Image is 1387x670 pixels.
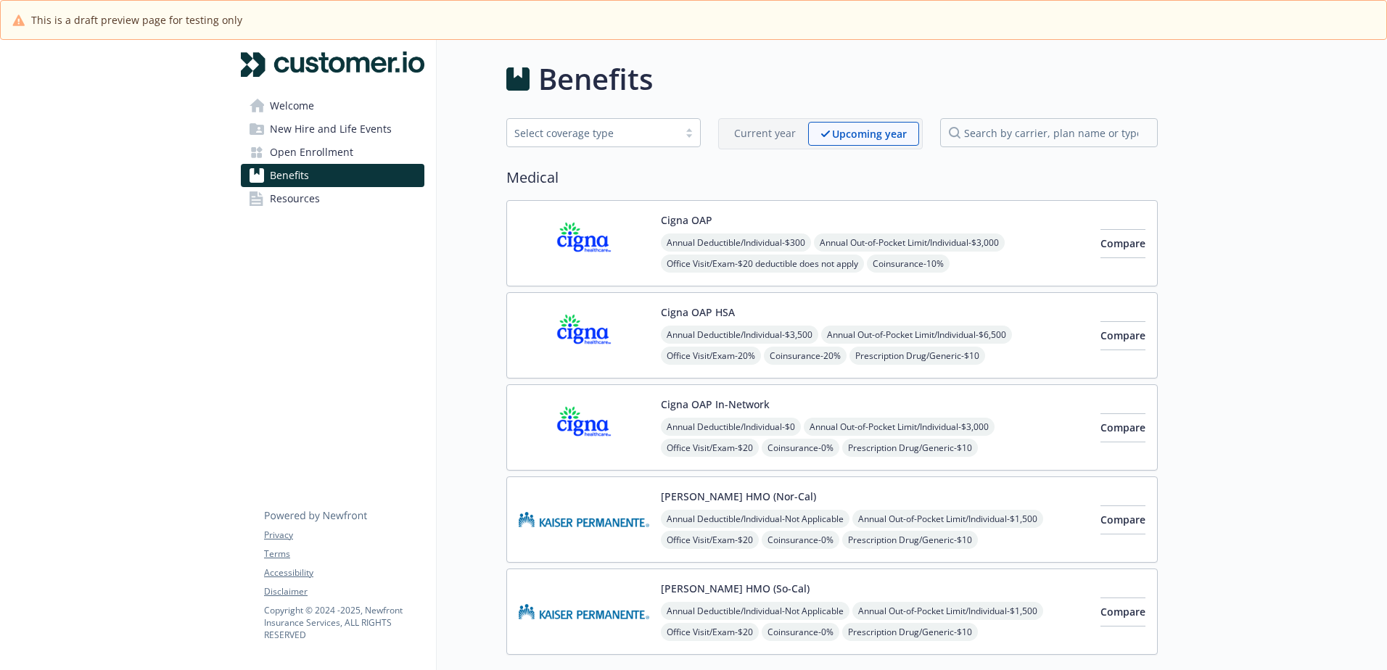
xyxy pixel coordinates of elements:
span: Compare [1100,421,1145,434]
span: Prescription Drug/Generic - $10 [842,531,978,549]
span: Coinsurance - 0% [762,531,839,549]
span: Office Visit/Exam - 20% [661,347,761,365]
p: Copyright © 2024 - 2025 , Newfront Insurance Services, ALL RIGHTS RESERVED [264,604,424,641]
button: Cigna OAP HSA [661,305,735,320]
img: Kaiser Permanente Insurance Company carrier logo [519,581,649,642]
span: Annual Out-of-Pocket Limit/Individual - $3,000 [804,418,995,436]
span: Annual Out-of-Pocket Limit/Individual - $3,000 [814,233,1005,252]
img: CIGNA carrier logo [519,212,649,274]
span: Coinsurance - 0% [762,623,839,641]
button: Compare [1100,229,1145,258]
span: Annual Deductible/Individual - $3,500 [661,326,818,344]
h2: Medical [506,167,1158,189]
span: Annual Out-of-Pocket Limit/Individual - $1,500 [852,602,1043,620]
h1: Benefits [538,57,653,101]
a: Accessibility [264,566,424,579]
button: [PERSON_NAME] HMO (So-Cal) [661,581,810,596]
span: Office Visit/Exam - $20 [661,531,759,549]
a: Open Enrollment [241,141,424,164]
span: Resources [270,187,320,210]
img: CIGNA carrier logo [519,305,649,366]
span: Annual Deductible/Individual - $300 [661,233,811,252]
a: Resources [241,187,424,210]
span: Prescription Drug/Generic - $10 [849,347,985,365]
button: Compare [1100,413,1145,442]
span: Annual Deductible/Individual - Not Applicable [661,510,849,528]
span: Coinsurance - 10% [867,255,950,273]
button: Compare [1100,321,1145,350]
span: Annual Deductible/Individual - Not Applicable [661,602,849,620]
img: CIGNA carrier logo [519,397,649,458]
span: Coinsurance - 0% [762,439,839,457]
span: Benefits [270,164,309,187]
span: Annual Out-of-Pocket Limit/Individual - $6,500 [821,326,1012,344]
span: Office Visit/Exam - $20 [661,439,759,457]
a: Disclaimer [264,585,424,598]
span: This is a draft preview page for testing only [31,12,242,28]
span: Annual Deductible/Individual - $0 [661,418,801,436]
button: Compare [1100,597,1145,626]
span: Compare [1100,328,1145,342]
span: Compare [1100,236,1145,250]
div: Select coverage type [514,125,671,141]
span: Prescription Drug/Generic - $10 [842,623,978,641]
button: Compare [1100,505,1145,534]
a: New Hire and Life Events [241,117,424,141]
a: Benefits [241,164,424,187]
p: Current year [734,125,796,141]
button: Cigna OAP In-Network [661,397,770,412]
a: Welcome [241,94,424,117]
span: New Hire and Life Events [270,117,392,141]
button: [PERSON_NAME] HMO (Nor-Cal) [661,489,816,504]
p: Upcoming year [832,126,907,141]
span: Office Visit/Exam - $20 [661,623,759,641]
span: Open Enrollment [270,141,353,164]
span: Annual Out-of-Pocket Limit/Individual - $1,500 [852,510,1043,528]
span: Compare [1100,605,1145,619]
span: Prescription Drug/Generic - $10 [842,439,978,457]
button: Cigna OAP [661,212,712,228]
span: Coinsurance - 20% [764,347,847,365]
span: Current year [722,122,808,146]
span: Office Visit/Exam - $20 deductible does not apply [661,255,864,273]
span: Compare [1100,513,1145,526]
a: Privacy [264,529,424,542]
a: Terms [264,547,424,561]
span: Welcome [270,94,314,117]
input: search by carrier, plan name or type [940,118,1158,147]
img: Kaiser Permanente Insurance Company carrier logo [519,489,649,550]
